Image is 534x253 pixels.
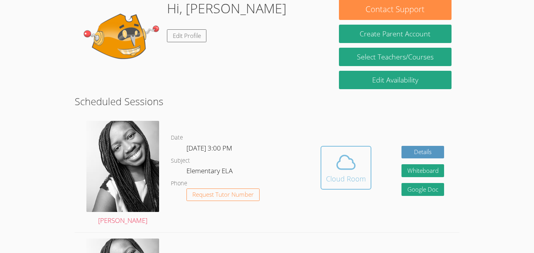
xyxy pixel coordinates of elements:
dt: Date [171,133,183,143]
a: Google Doc [401,183,444,196]
span: Request Tutor Number [192,192,254,197]
a: Edit Profile [167,29,207,42]
a: Edit Availability [339,71,452,89]
h2: Scheduled Sessions [75,94,459,109]
span: [DATE] 3:00 PM [186,144,232,153]
div: Cloud Room [326,173,366,184]
dd: Elementary ELA [186,165,234,179]
img: avatar.png [86,121,159,212]
button: Create Parent Account [339,25,452,43]
button: Whiteboard [401,164,444,177]
button: Request Tutor Number [186,188,260,201]
a: [PERSON_NAME] [86,121,159,226]
a: Select Teachers/Courses [339,48,452,66]
a: Details [401,146,444,159]
dt: Subject [171,156,190,166]
dt: Phone [171,179,187,188]
button: Cloud Room [321,146,371,190]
